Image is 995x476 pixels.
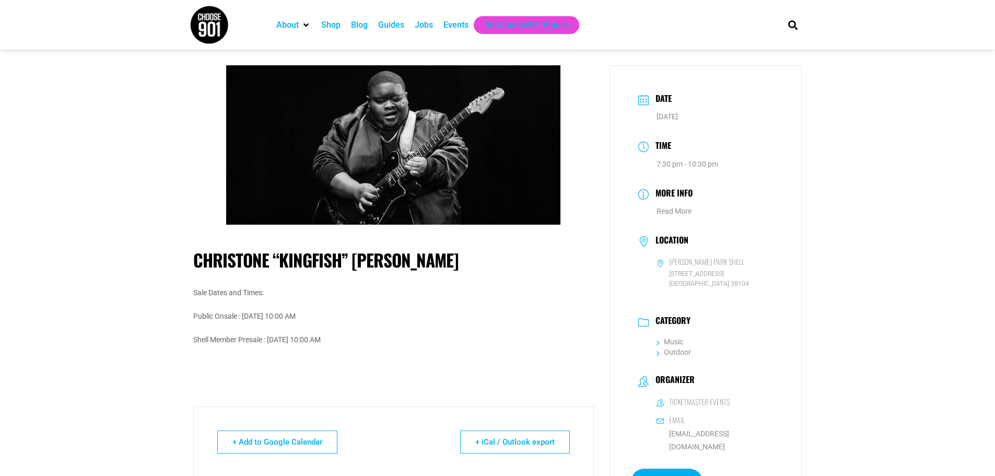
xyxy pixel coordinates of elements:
a: + iCal / Outlook export [460,431,570,454]
a: Jobs [415,19,433,31]
h3: Category [650,316,690,328]
a: About [276,19,299,31]
nav: Main nav [271,16,770,34]
h6: Email [669,415,685,425]
h6: Ticketmaster Events [669,397,730,407]
p: Sale Dates and Times: [193,286,594,299]
a: Blog [351,19,368,31]
h3: Organizer [650,375,695,387]
a: Outdoor [657,348,691,356]
div: About [271,16,316,34]
a: Get Choose901 Emails [484,19,569,31]
h3: Date [650,92,672,107]
div: Search [784,16,801,33]
a: Shop [321,19,341,31]
a: Guides [378,19,404,31]
span: [STREET_ADDRESS] [GEOGRAPHIC_DATA] 38104 [657,269,774,289]
a: [EMAIL_ADDRESS][DOMAIN_NAME] [657,427,774,454]
h1: Christone “Kingfish” [PERSON_NAME] [193,250,594,271]
h3: More Info [650,187,693,202]
span: [DATE] [657,112,678,121]
a: Events [443,19,469,31]
p: Shell Member Presale : [DATE] 10:00 AM [193,333,594,346]
a: Read More [657,207,692,215]
h3: Location [650,235,688,248]
img: A man playing an electric guitar passionately on stage at a Mid-South festival, wearing a dark ja... [226,65,560,225]
h6: [PERSON_NAME] Park Shell [669,257,744,266]
p: Public Onsale : [DATE] 10:00 AM [193,310,594,323]
h3: Time [650,139,671,154]
a: Music [657,338,683,346]
a: + Add to Google Calendar [217,431,337,454]
abbr: 7:30 pm - 10:30 pm [657,160,718,168]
